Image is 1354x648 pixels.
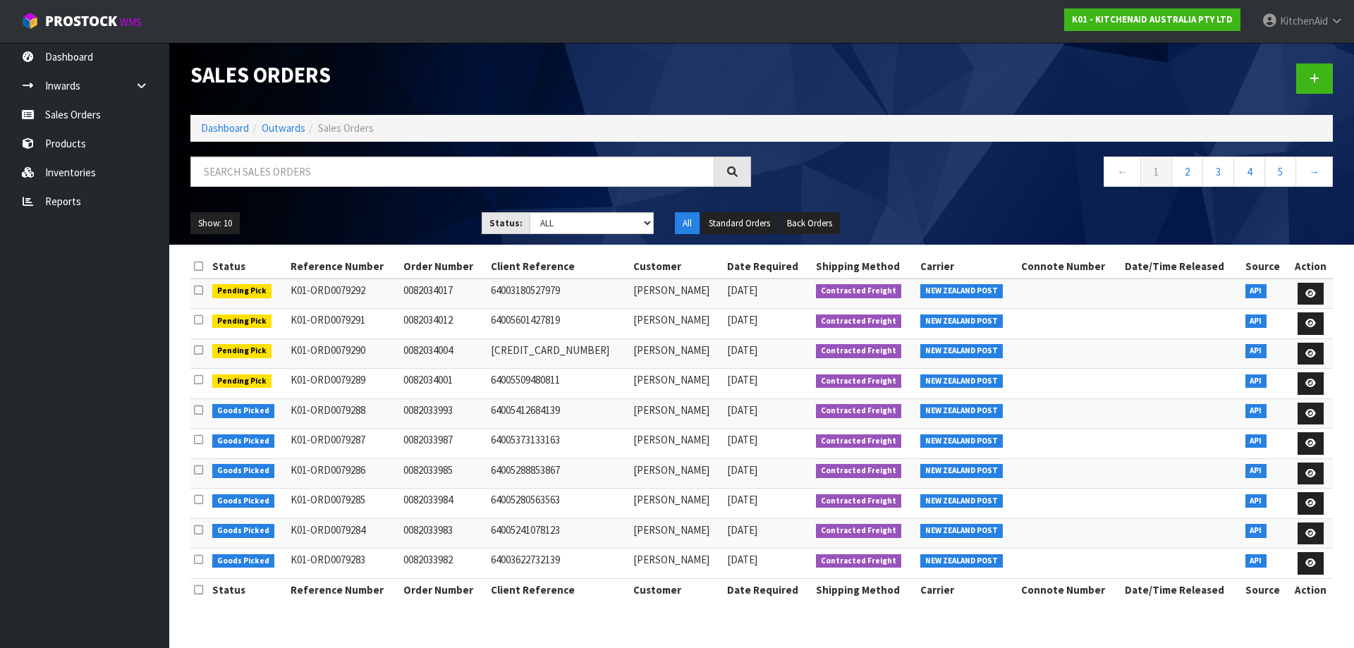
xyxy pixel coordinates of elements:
td: [PERSON_NAME] [630,398,724,429]
button: Show: 10 [190,212,240,235]
span: Goods Picked [212,494,274,508]
th: Status [209,578,286,601]
span: API [1245,554,1267,568]
td: K01-ORD0079289 [287,369,401,399]
td: K01-ORD0079290 [287,338,401,369]
span: Contracted Freight [816,554,901,568]
span: Contracted Freight [816,314,901,329]
span: API [1245,344,1267,358]
span: [DATE] [727,373,757,386]
span: Sales Orders [318,121,374,135]
span: NEW ZEALAND POST [920,284,1003,298]
th: Date/Time Released [1121,255,1242,278]
th: Connote Number [1018,578,1121,601]
h1: Sales Orders [190,63,751,87]
th: Date/Time Released [1121,578,1242,601]
span: [DATE] [727,403,757,417]
span: API [1245,524,1267,538]
button: Standard Orders [701,212,778,235]
td: 64005241078123 [487,518,630,549]
span: Contracted Freight [816,374,901,389]
a: 1 [1140,157,1172,187]
th: Reference Number [287,255,401,278]
td: 0082034001 [400,369,487,399]
strong: Status: [489,217,523,229]
span: Contracted Freight [816,404,901,418]
span: NEW ZEALAND POST [920,374,1003,389]
th: Action [1289,255,1333,278]
a: Dashboard [201,121,249,135]
td: [PERSON_NAME] [630,429,724,459]
th: Status [209,255,286,278]
nav: Page navigation [772,157,1333,191]
td: 0082033987 [400,429,487,459]
td: [PERSON_NAME] [630,279,724,309]
th: Date Required [724,255,812,278]
span: NEW ZEALAND POST [920,494,1003,508]
td: 64005288853867 [487,458,630,489]
th: Customer [630,255,724,278]
td: 0082033982 [400,549,487,579]
span: KitchenAid [1280,14,1328,27]
span: NEW ZEALAND POST [920,314,1003,329]
span: [DATE] [727,343,757,357]
span: API [1245,494,1267,508]
th: Client Reference [487,255,630,278]
td: [PERSON_NAME] [630,458,724,489]
span: API [1245,374,1267,389]
strong: K01 - KITCHENAID AUSTRALIA PTY LTD [1072,13,1233,25]
td: 64005509480811 [487,369,630,399]
span: NEW ZEALAND POST [920,464,1003,478]
th: Carrier [917,578,1018,601]
td: [CREDIT_CARD_NUMBER] [487,338,630,369]
span: API [1245,464,1267,478]
span: [DATE] [727,433,757,446]
td: K01-ORD0079287 [287,429,401,459]
th: Source [1242,255,1289,278]
span: NEW ZEALAND POST [920,344,1003,358]
td: 64003180527979 [487,279,630,309]
span: NEW ZEALAND POST [920,524,1003,538]
td: K01-ORD0079284 [287,518,401,549]
td: 0082033985 [400,458,487,489]
span: Pending Pick [212,374,272,389]
td: [PERSON_NAME] [630,309,724,339]
a: 2 [1171,157,1203,187]
a: → [1295,157,1333,187]
span: Contracted Freight [816,344,901,358]
span: Goods Picked [212,404,274,418]
span: Goods Picked [212,464,274,478]
th: Carrier [917,255,1018,278]
img: cube-alt.png [21,12,39,30]
span: API [1245,434,1267,448]
span: Contracted Freight [816,524,901,538]
td: [PERSON_NAME] [630,489,724,519]
td: [PERSON_NAME] [630,338,724,369]
th: Order Number [400,578,487,601]
td: [PERSON_NAME] [630,518,724,549]
a: 3 [1202,157,1234,187]
span: NEW ZEALAND POST [920,554,1003,568]
td: 64003622732139 [487,549,630,579]
td: K01-ORD0079286 [287,458,401,489]
span: API [1245,284,1267,298]
span: Contracted Freight [816,494,901,508]
span: ProStock [45,12,117,30]
th: Client Reference [487,578,630,601]
td: 0082033983 [400,518,487,549]
td: K01-ORD0079292 [287,279,401,309]
span: NEW ZEALAND POST [920,404,1003,418]
th: Connote Number [1018,255,1121,278]
th: Order Number [400,255,487,278]
span: Pending Pick [212,314,272,329]
span: API [1245,314,1267,329]
span: [DATE] [727,553,757,566]
td: K01-ORD0079291 [287,309,401,339]
td: 0082034004 [400,338,487,369]
span: [DATE] [727,313,757,326]
td: [PERSON_NAME] [630,369,724,399]
th: Action [1289,578,1333,601]
a: ← [1104,157,1141,187]
span: Goods Picked [212,434,274,448]
span: [DATE] [727,493,757,506]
